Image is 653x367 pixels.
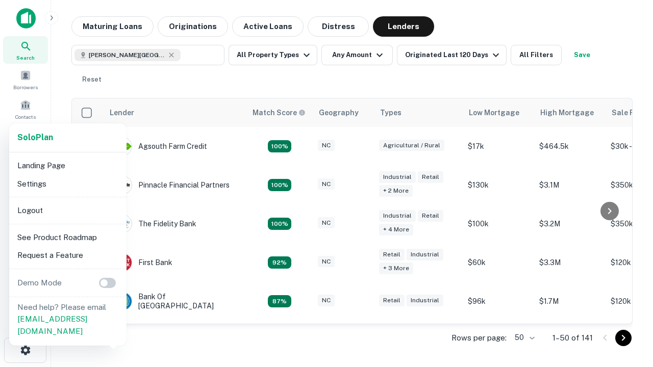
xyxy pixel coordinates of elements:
[17,314,87,335] a: [EMAIL_ADDRESS][DOMAIN_NAME]
[17,301,118,337] p: Need help? Please email
[13,246,122,265] li: Request a Feature
[17,133,53,142] strong: Solo Plan
[13,277,66,289] p: Demo Mode
[13,228,122,247] li: See Product Roadmap
[13,201,122,220] li: Logout
[13,156,122,175] li: Landing Page
[602,285,653,334] iframe: Chat Widget
[13,175,122,193] li: Settings
[17,132,53,144] a: SoloPlan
